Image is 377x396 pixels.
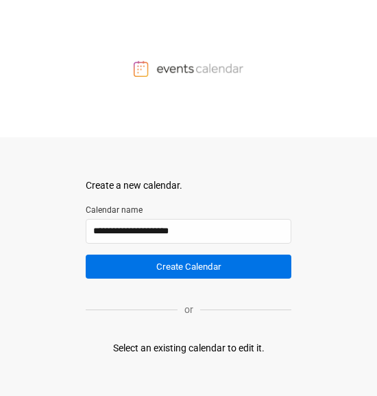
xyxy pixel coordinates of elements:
[134,60,243,77] img: Events Calendar
[113,341,265,356] div: Select an existing calendar to edit it.
[86,255,291,279] button: Create Calendar
[86,204,291,216] label: Calendar name
[86,178,291,193] div: Create a new calendar.
[178,303,200,317] p: or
